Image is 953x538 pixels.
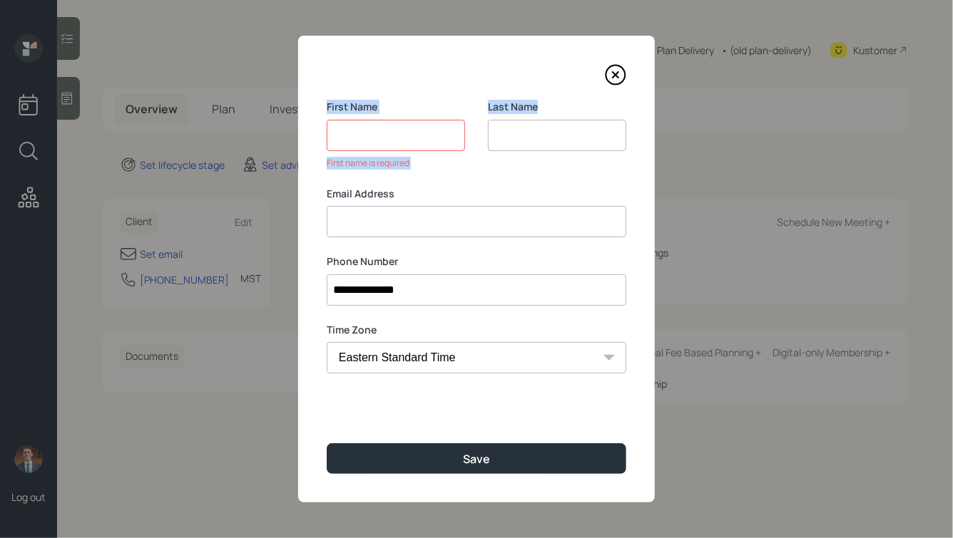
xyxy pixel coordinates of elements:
[327,254,626,269] label: Phone Number
[488,100,626,114] label: Last Name
[327,157,465,170] div: First name is required
[327,443,626,474] button: Save
[327,187,626,201] label: Email Address
[327,100,465,114] label: First Name
[327,323,626,337] label: Time Zone
[463,451,490,467] div: Save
